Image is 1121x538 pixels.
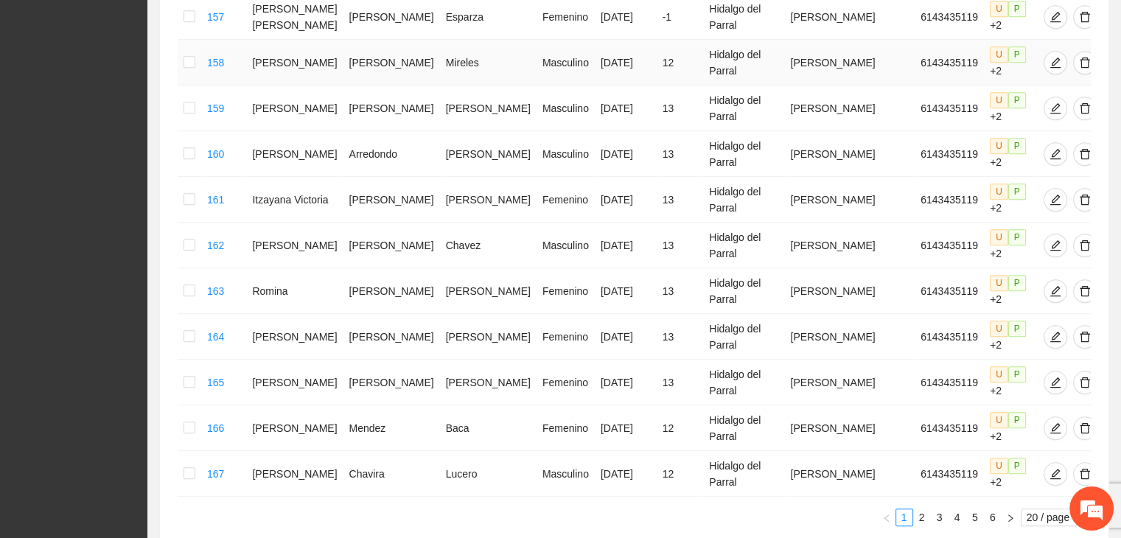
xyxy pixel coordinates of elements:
td: Hidalgo del Parral [703,268,784,314]
td: 13 [657,268,704,314]
span: right [1006,514,1015,523]
td: +2 [984,223,1038,268]
span: P [1008,275,1026,291]
span: U [990,366,1008,382]
li: 1 [895,509,913,526]
a: 6 [985,509,1001,525]
li: 6 [984,509,1002,526]
span: delete [1074,377,1096,388]
button: delete [1073,51,1097,74]
li: 3 [931,509,949,526]
li: 2 [913,509,931,526]
td: Hidalgo del Parral [703,85,784,131]
span: P [1008,138,1026,154]
td: [PERSON_NAME] [784,360,915,405]
span: delete [1074,240,1096,251]
td: [PERSON_NAME] [343,85,440,131]
span: delete [1074,11,1096,23]
button: delete [1073,142,1097,166]
td: [PERSON_NAME] [343,177,440,223]
span: edit [1044,57,1066,69]
span: delete [1074,148,1096,160]
button: delete [1073,325,1097,349]
td: 6143435119 [915,405,984,451]
td: 6143435119 [915,360,984,405]
button: left [878,509,895,526]
li: 4 [949,509,966,526]
button: edit [1044,325,1067,349]
a: 5 [967,509,983,525]
button: edit [1044,462,1067,486]
td: +2 [984,405,1038,451]
span: edit [1044,285,1066,297]
a: 158 [207,57,224,69]
td: [PERSON_NAME] [440,314,537,360]
td: Chavez [440,223,537,268]
td: 12 [657,40,704,85]
td: Hidalgo del Parral [703,451,784,497]
button: delete [1073,97,1097,120]
span: P [1008,46,1026,63]
td: Hidalgo del Parral [703,177,784,223]
td: Masculino [537,451,595,497]
td: Lucero [440,451,537,497]
td: Hidalgo del Parral [703,360,784,405]
span: U [990,184,1008,200]
span: 20 / page [1027,509,1085,525]
td: [DATE] [595,223,657,268]
span: U [990,458,1008,474]
td: [PERSON_NAME] [246,451,343,497]
td: Hidalgo del Parral [703,131,784,177]
td: +2 [984,40,1038,85]
td: Femenino [537,405,595,451]
span: edit [1044,331,1066,343]
button: edit [1044,279,1067,303]
td: 6143435119 [915,268,984,314]
a: 161 [207,194,224,206]
a: 164 [207,331,224,343]
a: 162 [207,240,224,251]
button: edit [1044,416,1067,440]
span: delete [1074,57,1096,69]
span: P [1008,92,1026,108]
td: 6143435119 [915,85,984,131]
td: [PERSON_NAME] [440,85,537,131]
span: P [1008,1,1026,17]
td: Hidalgo del Parral [703,223,784,268]
a: 2 [914,509,930,525]
td: [PERSON_NAME] [343,360,440,405]
td: Femenino [537,360,595,405]
span: U [990,229,1008,245]
a: 157 [207,11,224,23]
span: edit [1044,11,1066,23]
li: Previous Page [878,509,895,526]
button: edit [1044,51,1067,74]
span: P [1008,412,1026,428]
td: [PERSON_NAME] [784,268,915,314]
td: [PERSON_NAME] [246,85,343,131]
td: [PERSON_NAME] [440,177,537,223]
span: P [1008,184,1026,200]
a: 3 [932,509,948,525]
td: +2 [984,360,1038,405]
td: [PERSON_NAME] [440,131,537,177]
span: edit [1044,102,1066,114]
td: Mendez [343,405,440,451]
td: 12 [657,405,704,451]
button: delete [1073,279,1097,303]
td: [PERSON_NAME] [784,451,915,497]
button: edit [1044,234,1067,257]
td: [PERSON_NAME] [784,177,915,223]
td: Arredondo [343,131,440,177]
td: Femenino [537,177,595,223]
span: delete [1074,422,1096,434]
td: [PERSON_NAME] [246,223,343,268]
td: [PERSON_NAME] [246,360,343,405]
td: [PERSON_NAME] [343,314,440,360]
div: Minimizar ventana de chat en vivo [242,7,277,43]
a: 167 [207,468,224,480]
td: Baca [440,405,537,451]
td: [DATE] [595,451,657,497]
td: +2 [984,268,1038,314]
span: U [990,275,1008,291]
